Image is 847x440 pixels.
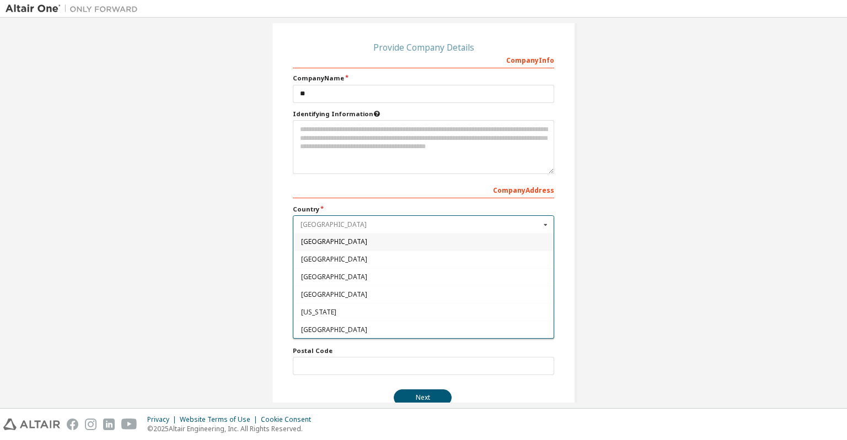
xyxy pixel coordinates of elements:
[301,256,546,263] span: [GEOGRAPHIC_DATA]
[293,44,554,51] div: Provide Company Details
[103,419,115,430] img: linkedin.svg
[301,327,546,333] span: [GEOGRAPHIC_DATA]
[301,239,546,246] span: [GEOGRAPHIC_DATA]
[293,205,554,214] label: Country
[3,419,60,430] img: altair_logo.svg
[121,419,137,430] img: youtube.svg
[394,389,452,406] button: Next
[293,346,554,355] label: Postal Code
[301,309,546,316] span: [US_STATE]
[293,110,554,118] label: Please provide any information that will help our support team identify your company. Email and n...
[147,415,180,424] div: Privacy
[293,181,554,198] div: Company Address
[147,424,318,433] p: © 2025 Altair Engineering, Inc. All Rights Reserved.
[261,415,318,424] div: Cookie Consent
[85,419,97,430] img: instagram.svg
[67,419,78,430] img: facebook.svg
[6,3,143,14] img: Altair One
[301,291,546,298] span: [GEOGRAPHIC_DATA]
[301,274,546,280] span: [GEOGRAPHIC_DATA]
[293,51,554,68] div: Company Info
[293,74,554,83] label: Company Name
[180,415,261,424] div: Website Terms of Use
